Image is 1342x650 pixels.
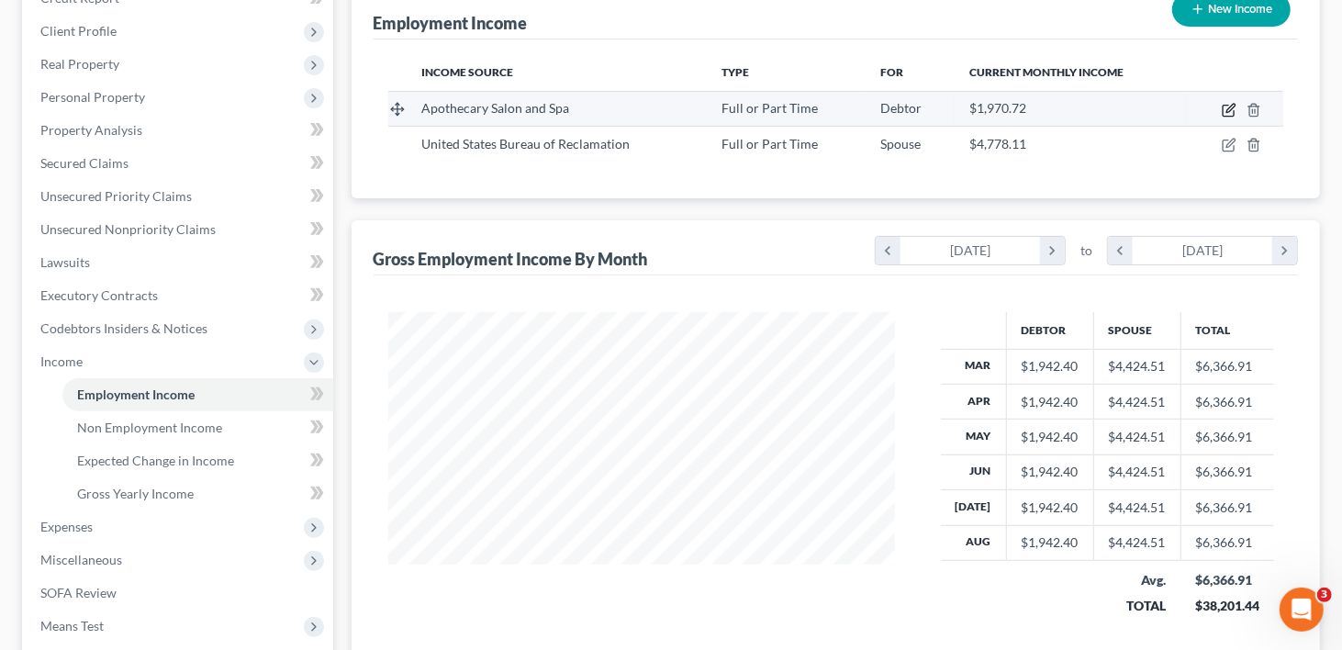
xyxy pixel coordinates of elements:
div: $38,201.44 [1195,597,1259,615]
span: Non Employment Income [77,420,222,435]
span: SOFA Review [40,585,117,600]
th: May [941,420,1007,454]
th: Apr [941,384,1007,419]
span: Full or Part Time [721,100,818,116]
div: $1,942.40 [1022,428,1079,446]
div: $4,424.51 [1109,357,1166,375]
div: $1,942.40 [1022,533,1079,552]
span: Employment Income [77,387,195,402]
span: Secured Claims [40,155,129,171]
span: Client Profile [40,23,117,39]
th: Debtor [1006,312,1093,349]
th: Total [1180,312,1274,349]
div: $6,366.91 [1195,571,1259,589]
span: 3 [1317,588,1332,602]
span: Full or Part Time [721,136,818,151]
th: Spouse [1093,312,1180,349]
span: Personal Property [40,89,145,105]
a: Employment Income [62,378,333,411]
div: $1,942.40 [1022,357,1079,375]
div: Employment Income [374,12,528,34]
td: $6,366.91 [1180,454,1274,489]
i: chevron_left [876,237,900,264]
span: $1,970.72 [969,100,1026,116]
div: Gross Employment Income By Month [374,248,648,270]
div: [DATE] [900,237,1041,264]
a: Lawsuits [26,246,333,279]
div: $4,424.51 [1109,428,1166,446]
div: $1,942.40 [1022,463,1079,481]
i: chevron_right [1272,237,1297,264]
td: $6,366.91 [1180,420,1274,454]
div: $4,424.51 [1109,499,1166,517]
th: Jun [941,454,1007,489]
a: Gross Yearly Income [62,477,333,510]
span: Expenses [40,519,93,534]
span: $4,778.11 [969,136,1026,151]
span: Lawsuits [40,254,90,270]
th: Aug [941,525,1007,560]
td: $6,366.91 [1180,525,1274,560]
div: [DATE] [1133,237,1273,264]
span: Gross Yearly Income [77,486,194,501]
span: Miscellaneous [40,552,122,567]
span: Codebtors Insiders & Notices [40,320,207,336]
div: TOTAL [1108,597,1166,615]
a: SOFA Review [26,577,333,610]
span: For [880,65,903,79]
td: $6,366.91 [1180,490,1274,525]
span: Current Monthly Income [969,65,1124,79]
div: Avg. [1108,571,1166,589]
span: to [1080,241,1092,260]
a: Executory Contracts [26,279,333,312]
a: Unsecured Nonpriority Claims [26,213,333,246]
span: Debtor [880,100,922,116]
div: $4,424.51 [1109,463,1166,481]
td: $6,366.91 [1180,349,1274,384]
a: Expected Change in Income [62,444,333,477]
a: Secured Claims [26,147,333,180]
td: $6,366.91 [1180,384,1274,419]
span: Spouse [880,136,921,151]
i: chevron_left [1108,237,1133,264]
a: Unsecured Priority Claims [26,180,333,213]
a: Property Analysis [26,114,333,147]
span: United States Bureau of Reclamation [421,136,630,151]
span: Expected Change in Income [77,453,234,468]
span: Property Analysis [40,122,142,138]
th: Mar [941,349,1007,384]
span: Unsecured Nonpriority Claims [40,221,216,237]
span: Income [40,353,83,369]
iframe: Intercom live chat [1280,588,1324,632]
span: Unsecured Priority Claims [40,188,192,204]
span: Type [721,65,749,79]
span: Means Test [40,618,104,633]
div: $4,424.51 [1109,533,1166,552]
span: Apothecary Salon and Spa [421,100,569,116]
span: Income Source [421,65,513,79]
span: Real Property [40,56,119,72]
div: $1,942.40 [1022,499,1079,517]
div: $1,942.40 [1022,393,1079,411]
th: [DATE] [941,490,1007,525]
a: Non Employment Income [62,411,333,444]
span: Executory Contracts [40,287,158,303]
div: $4,424.51 [1109,393,1166,411]
i: chevron_right [1040,237,1065,264]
